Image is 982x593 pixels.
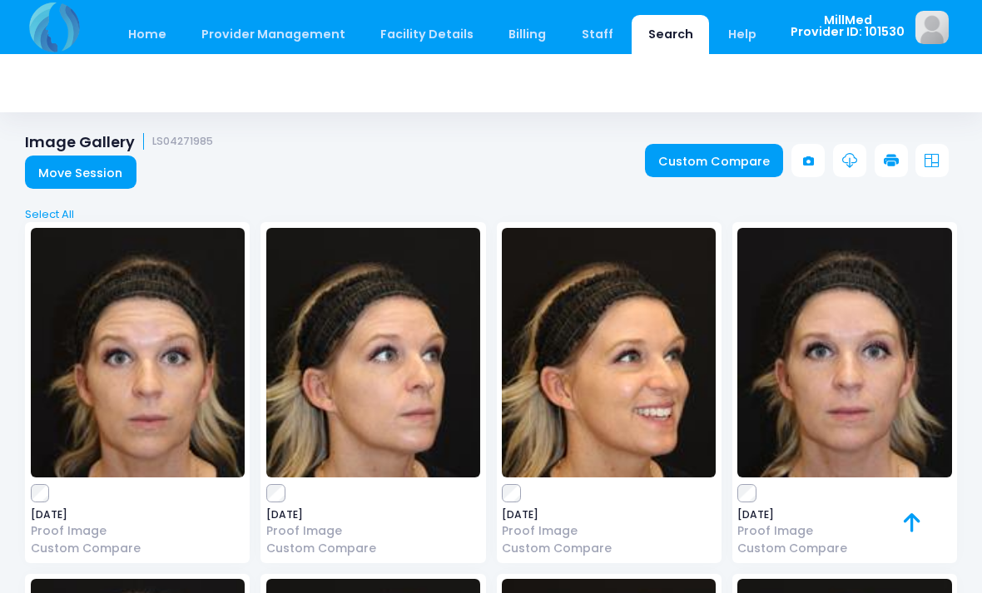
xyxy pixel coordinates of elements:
[266,510,480,520] span: [DATE]
[31,540,245,557] a: Custom Compare
[266,540,480,557] a: Custom Compare
[565,15,629,54] a: Staff
[632,15,709,54] a: Search
[502,228,716,477] img: image
[737,522,951,540] a: Proof Image
[25,156,136,189] a: Move Session
[112,15,182,54] a: Home
[737,540,951,557] a: Custom Compare
[152,136,213,148] small: LS04271985
[915,11,949,44] img: image
[791,14,905,38] span: MillMed Provider ID: 101530
[737,228,951,477] img: image
[266,522,480,540] a: Proof Image
[31,522,245,540] a: Proof Image
[365,15,490,54] a: Facility Details
[645,144,784,177] a: Custom Compare
[502,522,716,540] a: Proof Image
[185,15,361,54] a: Provider Management
[31,228,245,477] img: image
[493,15,563,54] a: Billing
[31,510,245,520] span: [DATE]
[502,540,716,557] a: Custom Compare
[20,206,963,223] a: Select All
[502,510,716,520] span: [DATE]
[712,15,773,54] a: Help
[25,133,213,151] h1: Image Gallery
[266,228,480,477] img: image
[737,510,951,520] span: [DATE]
